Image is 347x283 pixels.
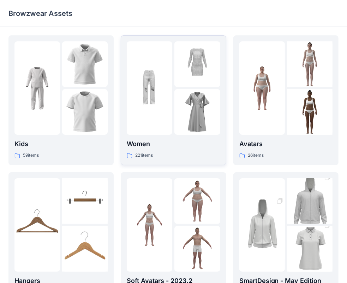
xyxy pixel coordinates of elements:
a: folder 1folder 2folder 3Kids59items [8,35,114,165]
img: folder 1 [239,65,285,111]
a: folder 1folder 2folder 3Avatars26items [233,35,339,165]
img: folder 2 [174,41,220,87]
p: 221 items [135,152,153,159]
a: folder 1folder 2folder 3Women221items [121,35,226,165]
img: folder 2 [287,41,333,87]
img: folder 3 [174,226,220,272]
img: folder 1 [127,202,172,248]
img: folder 3 [62,89,108,135]
img: folder 3 [62,226,108,272]
img: folder 2 [62,41,108,87]
p: Browzwear Assets [8,8,72,18]
p: 26 items [248,152,264,159]
img: folder 1 [127,65,172,111]
img: folder 3 [174,89,220,135]
p: 59 items [23,152,39,159]
img: folder 1 [14,202,60,248]
p: Women [127,139,220,149]
img: folder 1 [239,191,285,259]
p: Avatars [239,139,333,149]
img: folder 2 [287,167,333,236]
p: Kids [14,139,108,149]
img: folder 1 [14,65,60,111]
img: folder 3 [287,89,333,135]
img: folder 2 [62,178,108,224]
img: folder 2 [174,178,220,224]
